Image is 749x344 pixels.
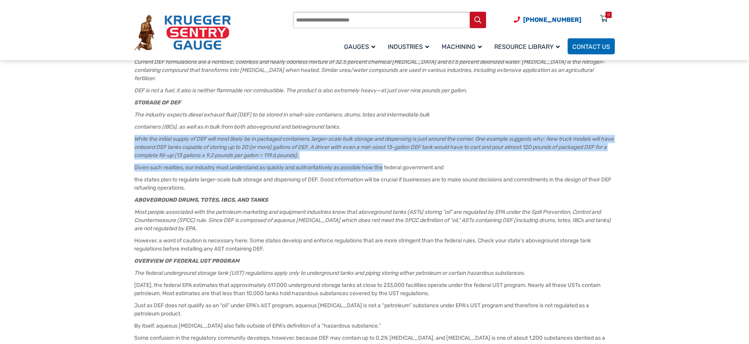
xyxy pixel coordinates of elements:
a: Machining [437,37,490,56]
p: [DATE], the federal EPA estimates that approximately 617,000 underground storage tanks at close t... [134,281,615,297]
strong: OVERVIEW OF FEDERAL UST PROGRAM [134,258,240,264]
a: Resource Library [490,37,568,56]
em: containers (IBCs), as well as in bulk from both aboveground and belowground tanks. [134,124,340,130]
em: Current DEF formulations are a nontoxic, colorless and nearly odorless mixture of 32.5 percent ch... [134,59,605,82]
img: Krueger Sentry Gauge [134,15,231,51]
em: While the initial supply of DEF will most likely be in packaged containers, larger-scale bulk sto... [134,136,614,159]
a: Industries [383,37,437,56]
span: Gauges [344,43,375,50]
strong: ABOVEGROUND DRUMS, TOTES, IBCS, AND TANKS [134,197,268,203]
div: 0 [607,12,610,18]
a: Phone Number (920) 434-8860 [514,15,581,25]
span: Industries [388,43,429,50]
p: By itself, aqueous [MEDICAL_DATA] also falls outside of EPA’s definition of a “hazardous substance.” [134,322,615,330]
span: Resource Library [494,43,560,50]
p: Given such realities, our industry must understand as quickly and authoritatively as possible how... [134,163,615,172]
a: Contact Us [568,38,615,54]
strong: STORAGE OF DEF [134,99,181,106]
p: However, a word of caution is necessary here: Some states develop and enforce regulations that ar... [134,236,615,253]
em: The federal underground storage tank (UST) regulations apply only to underground tanks and piping... [134,270,525,276]
span: Machining [442,43,482,50]
em: Most people associated with the petroleum marketing and equipment industries know that abovegroun... [134,209,611,232]
em: DEF is not a fuel; it also is neither flammable nor combustible. The product is also extremely he... [134,87,467,94]
p: Just as DEF does not qualify as an “oil” under EPA’s AST program, aqueous [MEDICAL_DATA] is not a... [134,301,615,318]
a: Gauges [339,37,383,56]
p: the states plan to regulate larger-scale bulk storage and dispensing of DEF. Good information wil... [134,176,615,192]
span: Contact Us [572,43,610,50]
em: The industry expects diesel exhaust fluid (DEF) to be stored in small-size containers, drums, tot... [134,111,430,118]
span: [PHONE_NUMBER] [523,16,581,23]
